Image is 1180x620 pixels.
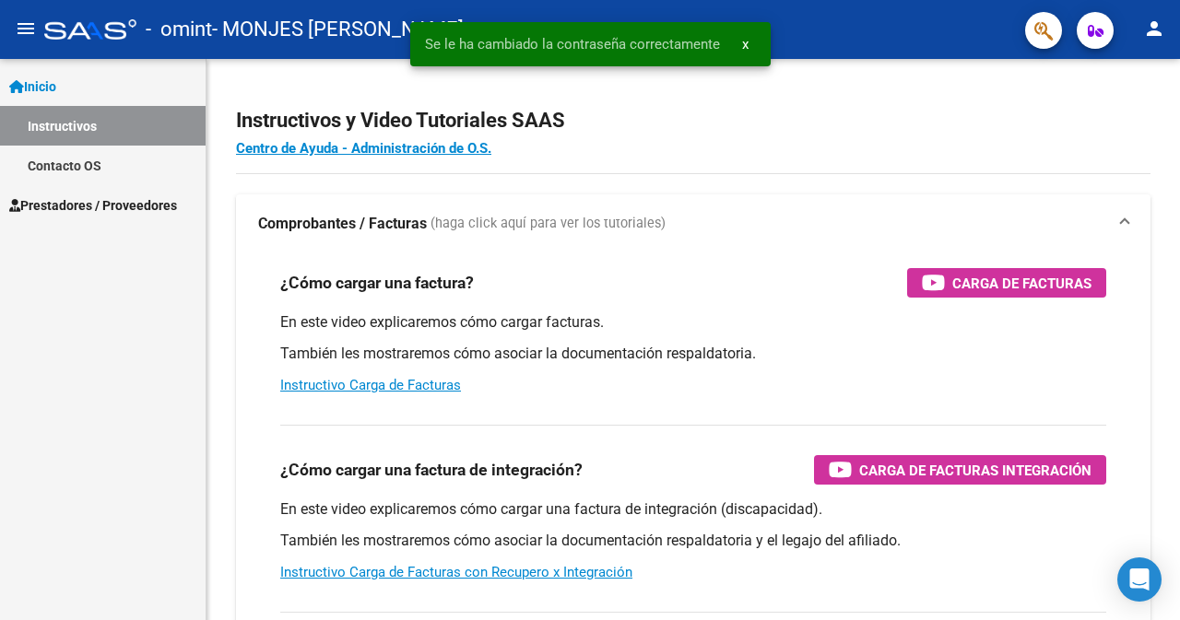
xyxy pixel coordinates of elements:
[1143,18,1165,40] mat-icon: person
[236,103,1150,138] h2: Instructivos y Video Tutoriales SAAS
[727,28,763,61] button: x
[9,195,177,216] span: Prestadores / Proveedores
[425,35,720,53] span: Se le ha cambiado la contraseña correctamente
[431,214,666,234] span: (haga click aquí para ver los tutoriales)
[859,459,1091,482] span: Carga de Facturas Integración
[146,9,212,50] span: - omint
[236,194,1150,253] mat-expansion-panel-header: Comprobantes / Facturas (haga click aquí para ver los tutoriales)
[280,564,632,580] a: Instructivo Carga de Facturas con Recupero x Integración
[742,36,749,53] span: x
[814,455,1106,485] button: Carga de Facturas Integración
[1117,557,1162,602] div: Open Intercom Messenger
[280,270,474,296] h3: ¿Cómo cargar una factura?
[280,531,1106,551] p: También les mostraremos cómo asociar la documentación respaldatoria y el legajo del afiliado.
[907,268,1106,298] button: Carga de Facturas
[236,140,491,157] a: Centro de Ayuda - Administración de O.S.
[212,9,464,50] span: - MONJES [PERSON_NAME]
[952,272,1091,295] span: Carga de Facturas
[258,214,427,234] strong: Comprobantes / Facturas
[280,499,1106,520] p: En este video explicaremos cómo cargar una factura de integración (discapacidad).
[280,344,1106,364] p: También les mostraremos cómo asociar la documentación respaldatoria.
[280,312,1106,333] p: En este video explicaremos cómo cargar facturas.
[280,457,583,483] h3: ¿Cómo cargar una factura de integración?
[15,18,37,40] mat-icon: menu
[9,76,56,97] span: Inicio
[280,377,461,393] a: Instructivo Carga de Facturas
